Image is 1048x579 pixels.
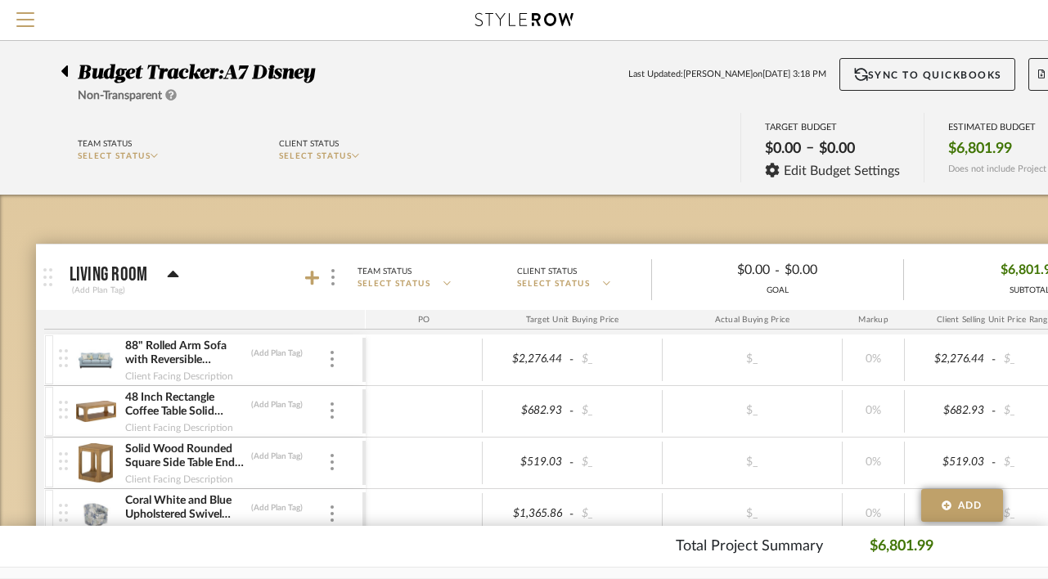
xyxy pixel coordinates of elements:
img: vertical-grip.svg [59,504,68,522]
div: Target Unit Buying Price [483,310,663,330]
img: 3dots-v.svg [331,351,334,367]
div: $0.00 [665,258,775,283]
span: on [753,68,762,82]
span: - [567,455,577,471]
div: 48 Inch Rectangle Coffee Table Solid Wood [124,390,246,420]
div: $682.93 [910,399,990,423]
img: 3dots-v.svg [331,269,335,285]
span: Add [958,498,983,513]
div: $519.03 [488,451,568,474]
img: 3dots-v.svg [331,505,334,522]
div: 0% [848,399,899,423]
span: - [989,455,999,471]
div: $2,276.44 [488,348,568,371]
button: Add [921,489,1003,522]
img: vertical-grip.svg [59,452,68,470]
span: - [989,352,999,368]
div: $1,365.86 [488,502,568,526]
span: Non-Transparent [78,90,162,101]
div: (Add Plan Tag) [250,451,304,462]
img: 3dots-v.svg [331,402,334,419]
img: 52e7aa32-7a8e-461b-93f9-288556036967_50x50.jpg [76,495,116,534]
div: Actual Buying Price [663,310,843,330]
img: 772874f5-b2bb-4bd1-85f5-97220247e2a8_50x50.jpg [76,340,116,379]
span: - [989,403,999,420]
div: (Add Plan Tag) [70,283,128,298]
div: $0.00 [780,258,889,283]
div: PO [366,310,483,330]
div: (Add Plan Tag) [250,348,304,359]
div: $0.00 [814,135,860,163]
div: 0% [848,451,899,474]
span: $6,801.99 [948,140,1012,158]
span: Budget Tracker: [78,63,223,83]
span: SELECT STATUS [279,152,353,160]
div: Solid Wood Rounded Square Side Table End Table [124,442,246,471]
div: 0% [848,502,899,526]
div: $_ [577,399,657,423]
span: - [567,403,577,420]
div: Client Status [279,137,339,151]
div: Markup [843,310,905,330]
span: - [567,352,577,368]
div: 0% [848,348,899,371]
div: $_ [707,399,797,423]
div: $_ [707,348,797,371]
div: $519.03 [910,451,990,474]
div: $_ [707,451,797,474]
span: SELECT STATUS [358,278,431,290]
img: vertical-grip.svg [59,401,68,419]
span: – [806,139,814,163]
div: Client Facing Description [124,523,234,539]
img: 8f4cb41a-248c-411f-891e-c275e5b3ebf8_50x50.jpg [76,392,116,431]
div: $_ [577,502,657,526]
span: A7 Disney [223,63,315,83]
div: Client Facing Description [124,471,234,487]
span: - [775,261,780,281]
div: GOAL [652,285,903,297]
div: TARGET BUDGET [765,122,900,132]
div: (Add Plan Tag) [250,502,304,514]
div: 88" Rolled Arm Sofa with Reversible Cushion [124,339,246,368]
img: 3dots-v.svg [331,454,334,470]
div: $682.93 [488,399,568,423]
span: SELECT STATUS [78,152,151,160]
div: Coral White and Blue Upholstered Swivel Barrel Armchair [124,493,246,523]
p: Total Project Summary [676,536,823,558]
div: $_ [577,348,657,371]
img: vertical-grip.svg [59,349,68,367]
div: $_ [707,502,797,526]
div: Client Facing Description [124,420,234,436]
button: Sync to QuickBooks [839,58,1015,91]
p: $6,801.99 [870,536,933,558]
div: (Add Plan Tag) [250,399,304,411]
span: [DATE] 3:18 PM [762,68,826,82]
img: grip.svg [43,268,52,286]
div: Client Status [517,264,577,279]
div: $2,276.44 [910,348,990,371]
span: - [567,506,577,523]
span: Edit Budget Settings [784,164,900,178]
div: $_ [577,451,657,474]
span: SELECT STATUS [517,278,591,290]
p: Living Room [70,265,148,285]
span: [PERSON_NAME] [683,68,753,82]
div: $0.00 [760,135,806,163]
div: Team Status [358,264,412,279]
div: Team Status [78,137,132,151]
span: Last Updated: [628,68,683,82]
div: Client Facing Description [124,368,234,384]
img: dda1c7b4-8737-4aeb-9ffa-b917fbea5acb_50x50.jpg [76,443,116,482]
